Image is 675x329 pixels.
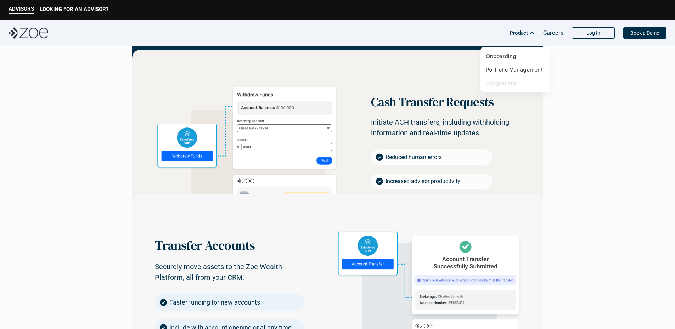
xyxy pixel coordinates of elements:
[543,29,563,36] p: Careers
[9,6,34,12] p: ADVISORS
[386,153,442,161] p: Reduced human errors
[586,30,600,36] p: Log In
[371,96,521,108] h3: Cash Transfer Requests
[572,27,615,39] a: Log In
[169,297,260,307] p: Faster funding for new accounts
[155,261,304,283] p: Securely move assets to the Zoe Wealth Platform, all from your CRM.
[486,53,516,59] a: Onboarding
[155,238,304,253] h3: Transfer Accounts
[543,26,563,40] a: Careers
[486,79,517,86] a: Integrations
[486,66,543,73] a: Portfolio Management
[40,6,108,12] p: LOOKING FOR AN ADVISOR?
[386,177,460,186] p: Increased advisor productivity
[630,30,659,36] p: Book a Demo
[623,27,666,39] a: Book a Demo
[371,117,521,138] p: Initiate ACH transfers, including withholding information and real-time updates.
[510,28,528,38] p: Product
